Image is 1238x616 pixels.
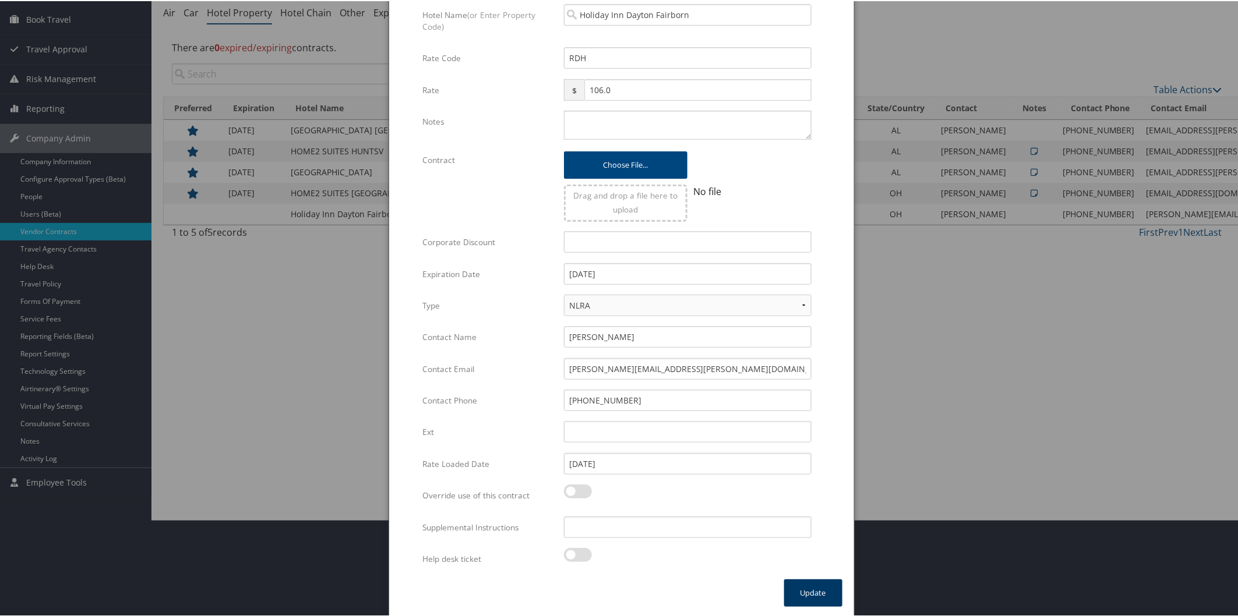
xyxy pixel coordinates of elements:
input: (___) ___-____ [564,388,812,410]
label: Corporate Discount [422,230,555,252]
label: Contact Email [422,357,555,379]
label: Contact Name [422,325,555,347]
label: Supplemental Instructions [422,515,555,537]
label: Override use of this contract [422,483,555,505]
label: Help desk ticket [422,547,555,569]
label: Rate Code [422,46,555,68]
label: Hotel Name [422,3,555,37]
label: Contact Phone [422,388,555,410]
span: $ [564,78,584,100]
span: No file [693,184,721,197]
label: Ext [422,420,555,442]
label: Contract [422,148,555,170]
label: Expiration Date [422,262,555,284]
label: Type [422,293,555,316]
span: (or Enter Property Code) [422,8,535,31]
label: Rate [422,78,555,100]
span: Drag and drop a file here to upload [574,189,678,214]
label: Rate Loaded Date [422,452,555,474]
label: Notes [422,109,555,132]
button: Update [784,578,842,606]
